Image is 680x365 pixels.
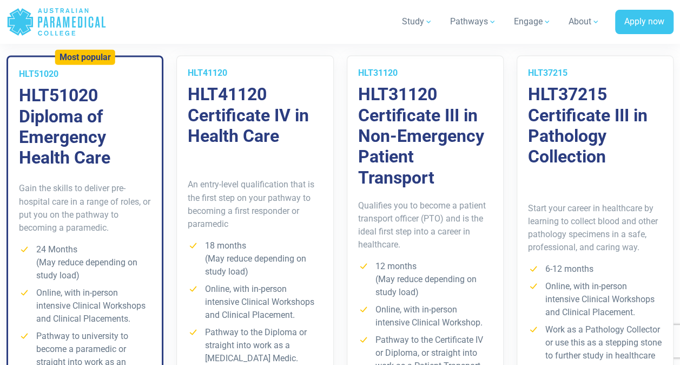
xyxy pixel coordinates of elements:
[188,282,322,321] li: Online, with in-person intensive Clinical Workshops and Clinical Placement.
[188,68,227,78] span: HLT41120
[19,69,58,79] span: HLT51020
[358,84,492,188] h3: HLT31120 Certificate III in Non-Emergency Patient Transport
[188,84,322,146] h3: HLT41120 Certificate IV in Health Care
[528,262,662,275] li: 6-12 months
[188,239,322,278] li: 18 months (May reduce depending on study load)
[19,286,151,325] li: Online, with in-person intensive Clinical Workshops and Clinical Placements.
[358,199,492,251] p: Qualifies you to become a patient transport officer (PTO) and is the ideal first step into a care...
[358,68,398,78] span: HLT31120
[19,182,151,234] p: Gain the skills to deliver pre-hospital care in a range of roles, or put you on the pathway to be...
[358,303,492,329] li: Online, with in-person intensive Clinical Workshop.
[528,84,662,167] h3: HLT37215 Certificate III in Pathology Collection
[358,259,492,298] li: 12 months (May reduce depending on study load)
[60,52,111,62] h5: Most popular
[19,85,151,168] h3: HLT51020 Diploma of Emergency Health Care
[19,243,151,282] li: 24 Months (May reduce depending on study load)
[188,178,322,230] p: An entry-level qualification that is the first step on your pathway to becoming a first responder...
[528,68,567,78] span: HLT37215
[188,325,322,364] li: Pathway to the Diploma or straight into work as a [MEDICAL_DATA] Medic.
[528,201,662,253] p: Start your career in healthcare by learning to collect blood and other pathology specimens in a s...
[528,323,662,362] li: Work as a Pathology Collector or use this as a stepping stone to further study in healthcare
[528,279,662,318] li: Online, with in-person intensive Clinical Workshops and Clinical Placement.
